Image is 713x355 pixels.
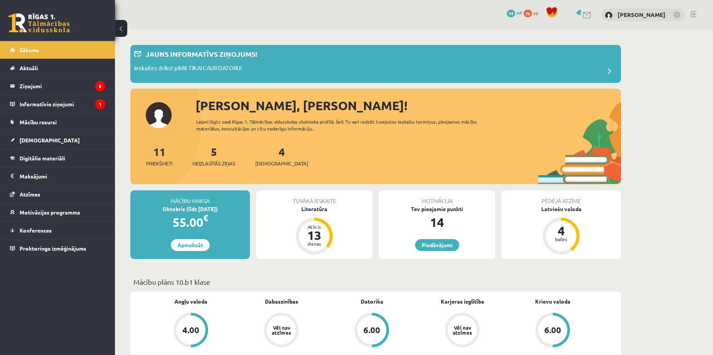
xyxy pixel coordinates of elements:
[415,239,459,251] a: Piedāvājumi
[134,49,617,79] a: Jauns informatīvs ziņojums! Ieskaites drīkst pildīt TIKAI CAUR DATORU!
[20,95,105,113] legend: Informatīvie ziņojumi
[265,297,298,305] a: Dabaszinības
[20,46,39,53] span: Sākums
[550,237,573,241] div: balles
[20,155,65,162] span: Digitālie materiāli
[271,325,292,335] div: Vēl nav atzīmes
[10,239,105,257] a: Proktoringa izmēģinājums
[133,277,618,287] p: Mācību plāns 10.b1 klase
[501,205,621,256] a: Latviešu valoda 4 balles
[256,205,373,256] a: Literatūra Atlicis 13 dienas
[363,326,380,334] div: 6.00
[8,13,70,33] a: Rīgas 1. Tālmācības vidusskola
[95,99,105,109] i: 1
[10,77,105,95] a: Ziņojumi5
[20,227,52,234] span: Konferences
[501,190,621,205] div: Pēdējā atzīme
[20,137,80,144] span: [DEMOGRAPHIC_DATA]
[195,96,621,115] div: [PERSON_NAME], [PERSON_NAME]!
[20,209,80,216] span: Motivācijas programma
[303,225,326,229] div: Atlicis
[256,205,373,213] div: Literatūra
[605,12,613,19] img: Tomass Niks Jansons
[130,213,250,231] div: 55.00
[361,297,383,305] a: Datorika
[146,49,257,59] p: Jauns informatīvs ziņojums!
[146,145,172,167] a: 11Priekšmeti
[10,203,105,221] a: Motivācijas programma
[524,10,542,16] a: 76 xp
[10,149,105,167] a: Digitālie materiāli
[20,245,86,252] span: Proktoringa izmēģinājums
[130,190,250,205] div: Mācību maksa
[516,10,522,16] span: mP
[10,41,105,59] a: Sākums
[618,11,665,18] a: [PERSON_NAME]
[10,59,105,77] a: Aktuāli
[379,190,495,205] div: Motivācija
[501,205,621,213] div: Latviešu valoda
[134,64,242,74] p: Ieskaites drīkst pildīt TIKAI CAUR DATORU!
[196,118,491,132] div: Laipni lūgts savā Rīgas 1. Tālmācības vidusskolas skolnieka profilā. Šeit Tu vari redzēt tuvojošo...
[182,326,199,334] div: 4.00
[327,313,417,349] a: 6.00
[146,313,236,349] a: 4.00
[379,205,495,213] div: Tev pieejamie punkti
[20,191,40,198] span: Atzīmes
[507,10,515,17] span: 14
[10,167,105,185] a: Maksājumi
[171,239,210,251] a: Apmaksāt
[10,185,105,203] a: Atzīmes
[20,77,105,95] legend: Ziņojumi
[192,160,235,167] span: Neizlasītās ziņas
[20,64,38,71] span: Aktuāli
[508,313,598,349] a: 6.00
[533,10,538,16] span: xp
[303,241,326,246] div: dienas
[303,229,326,241] div: 13
[10,221,105,239] a: Konferences
[452,325,473,335] div: Vēl nav atzīmes
[544,326,561,334] div: 6.00
[255,145,308,167] a: 4[DEMOGRAPHIC_DATA]
[10,113,105,131] a: Mācību resursi
[550,225,573,237] div: 4
[10,131,105,149] a: [DEMOGRAPHIC_DATA]
[256,190,373,205] div: Tuvākā ieskaite
[524,10,532,17] span: 76
[535,297,570,305] a: Krievu valoda
[10,95,105,113] a: Informatīvie ziņojumi1
[255,160,308,167] span: [DEMOGRAPHIC_DATA]
[417,313,508,349] a: Vēl nav atzīmes
[236,313,327,349] a: Vēl nav atzīmes
[203,212,208,223] span: €
[192,145,235,167] a: 5Neizlasītās ziņas
[146,160,172,167] span: Priekšmeti
[174,297,207,305] a: Angļu valoda
[20,119,57,125] span: Mācību resursi
[441,297,484,305] a: Karjeras izglītība
[130,205,250,213] div: Oktobris (līdz [DATE])
[95,81,105,91] i: 5
[507,10,522,16] a: 14 mP
[20,167,105,185] legend: Maksājumi
[379,213,495,231] div: 14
